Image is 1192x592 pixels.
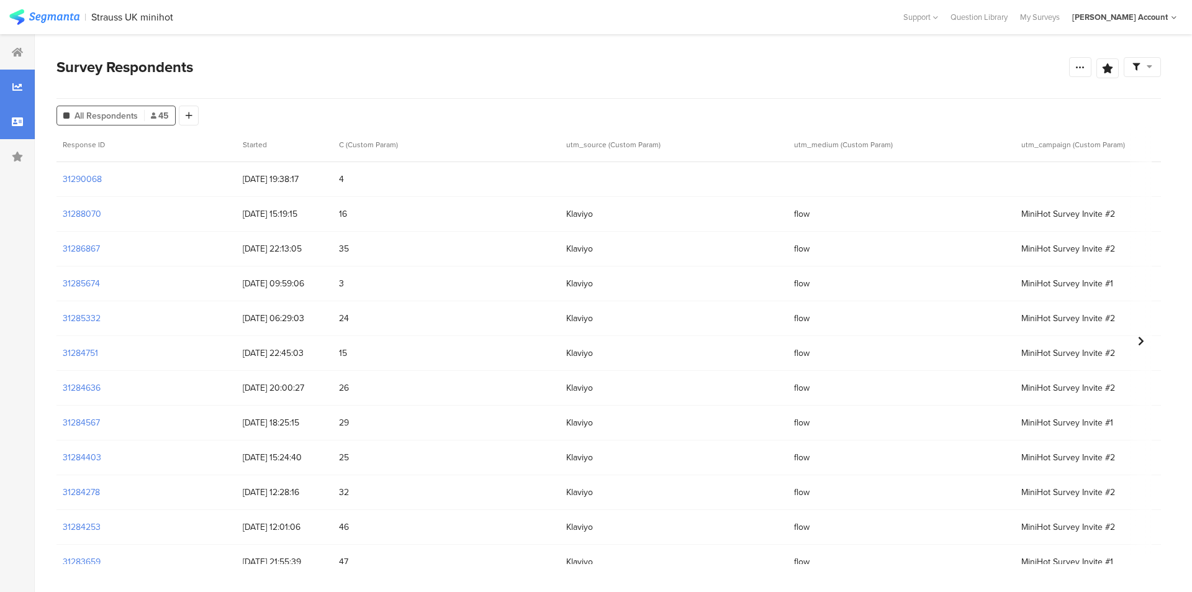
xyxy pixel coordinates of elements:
span: utm_medium (Custom Param) [794,139,893,150]
span: flow [794,312,1009,325]
span: All Respondents [74,109,138,122]
span: Response ID [63,139,105,150]
span: flow [794,207,1009,221]
a: My Surveys [1014,11,1066,23]
span: [DATE] 19:38:17 [243,173,327,186]
span: 24 [339,312,554,325]
section: 31288070 [63,207,101,221]
span: Klaviyo [566,347,781,360]
span: [DATE] 22:45:03 [243,347,327,360]
a: Question Library [944,11,1014,23]
section: 31290068 [63,173,102,186]
span: [DATE] 22:13:05 [243,242,327,255]
span: Klaviyo [566,381,781,394]
span: flow [794,451,1009,464]
span: 32 [339,486,554,499]
section: 31284278 [63,486,100,499]
span: 47 [339,555,554,568]
span: flow [794,242,1009,255]
span: flow [794,381,1009,394]
section: 31284253 [63,521,101,534]
span: [DATE] 15:24:40 [243,451,327,464]
span: utm_campaign (Custom Param) [1021,139,1125,150]
span: Klaviyo [566,555,781,568]
span: C (Custom Param) [339,139,398,150]
span: flow [794,521,1009,534]
span: flow [794,347,1009,360]
span: Klaviyo [566,486,781,499]
span: 15 [339,347,554,360]
section: 31284751 [63,347,98,360]
span: 4 [339,173,554,186]
span: Klaviyo [566,521,781,534]
span: 29 [339,416,554,429]
span: [DATE] 15:19:15 [243,207,327,221]
section: 31284403 [63,451,101,464]
span: flow [794,555,1009,568]
span: 46 [339,521,554,534]
div: Support [903,7,938,27]
span: 26 [339,381,554,394]
span: Klaviyo [566,277,781,290]
span: [DATE] 12:28:16 [243,486,327,499]
span: 25 [339,451,554,464]
span: [DATE] 06:29:03 [243,312,327,325]
span: utm_source (Custom Param) [566,139,661,150]
span: flow [794,277,1009,290]
span: Started [243,139,267,150]
span: 35 [339,242,554,255]
span: [DATE] 12:01:06 [243,521,327,534]
span: Klaviyo [566,312,781,325]
div: [PERSON_NAME] Account [1072,11,1168,23]
section: 31285332 [63,312,101,325]
span: [DATE] 09:59:06 [243,277,327,290]
span: Klaviyo [566,207,781,221]
section: 31286867 [63,242,100,255]
div: | [84,10,86,24]
span: 16 [339,207,554,221]
span: flow [794,486,1009,499]
span: 3 [339,277,554,290]
span: [DATE] 18:25:15 [243,416,327,429]
span: [DATE] 21:55:39 [243,555,327,568]
span: flow [794,416,1009,429]
span: [DATE] 20:00:27 [243,381,327,394]
div: Strauss UK minihot [91,11,173,23]
span: Survey Respondents [56,56,193,78]
span: Klaviyo [566,242,781,255]
img: segmanta logo [9,9,79,25]
section: 31284636 [63,381,101,394]
span: 45 [151,109,169,122]
section: 31284567 [63,416,100,429]
span: Klaviyo [566,451,781,464]
span: Klaviyo [566,416,781,429]
section: 31285674 [63,277,100,290]
section: 31283659 [63,555,101,568]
